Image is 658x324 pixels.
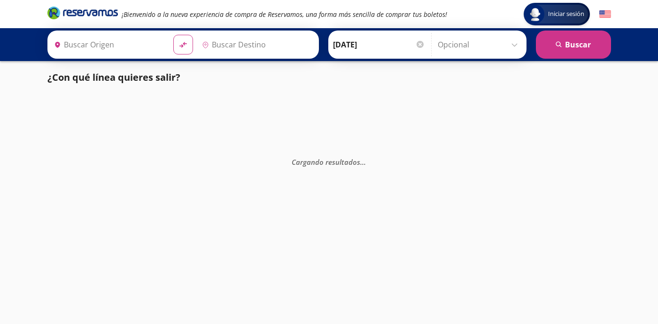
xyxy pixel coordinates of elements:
button: English [599,8,611,20]
input: Buscar Destino [198,33,314,56]
span: . [360,157,362,167]
span: . [364,157,366,167]
span: Iniciar sesión [544,9,588,19]
p: ¿Con qué línea quieres salir? [47,70,180,85]
input: Elegir Fecha [333,33,425,56]
em: Cargando resultados [292,157,366,167]
span: . [362,157,364,167]
a: Brand Logo [47,6,118,23]
input: Opcional [438,33,522,56]
button: Buscar [536,31,611,59]
input: Buscar Origen [50,33,166,56]
i: Brand Logo [47,6,118,20]
em: ¡Bienvenido a la nueva experiencia de compra de Reservamos, una forma más sencilla de comprar tus... [122,10,447,19]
